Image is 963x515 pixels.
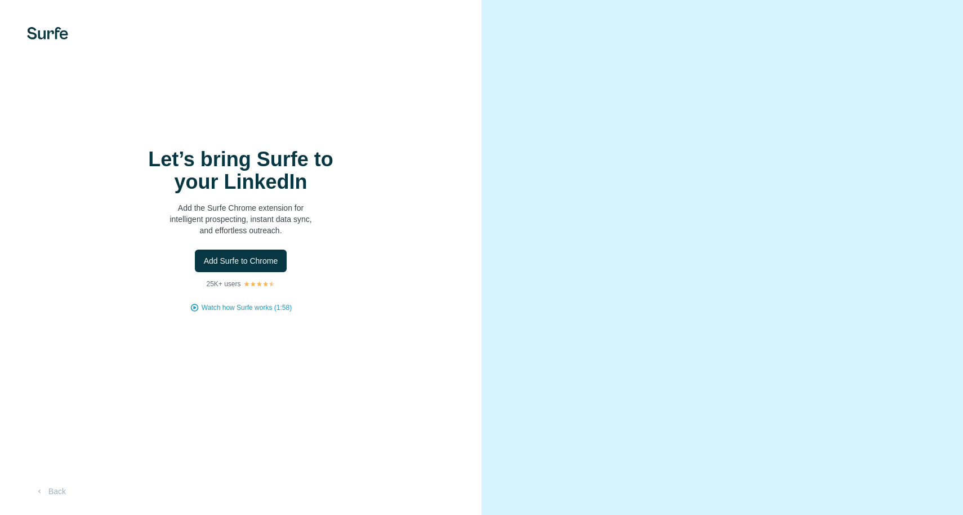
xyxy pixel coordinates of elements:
button: Watch how Surfe works (1:58) [202,303,292,313]
h1: Let’s bring Surfe to your LinkedIn [128,148,354,193]
img: Surfe's logo [27,27,68,39]
button: Back [27,481,74,501]
span: Add Surfe to Chrome [204,255,278,267]
button: Add Surfe to Chrome [195,250,287,272]
img: Rating Stars [243,281,275,287]
p: 25K+ users [206,279,240,289]
p: Add the Surfe Chrome extension for intelligent prospecting, instant data sync, and effortless out... [128,202,354,236]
